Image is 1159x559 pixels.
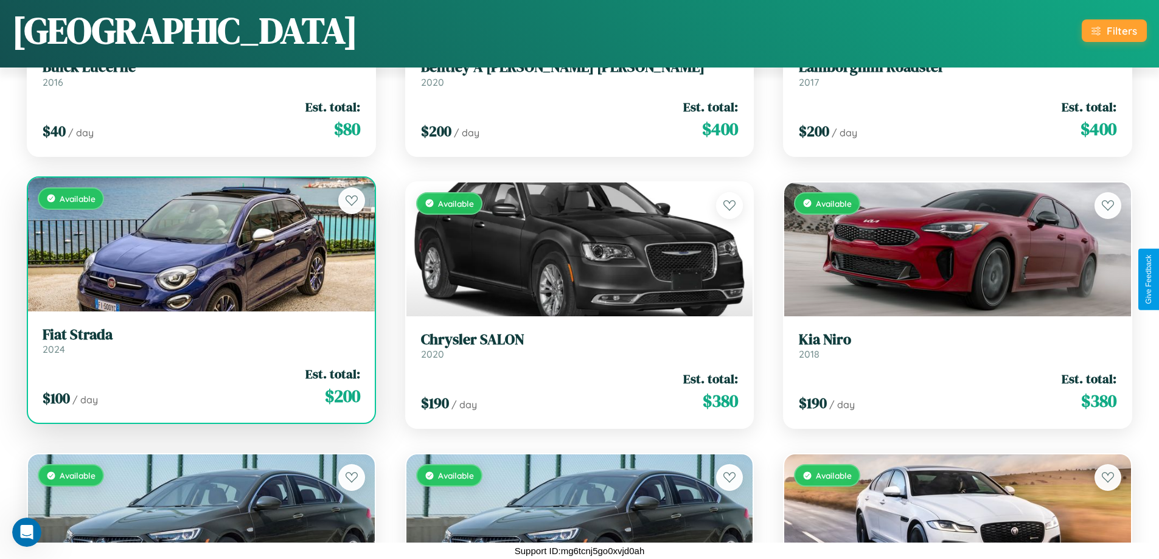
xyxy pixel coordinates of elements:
[421,58,739,76] h3: Bentley A [PERSON_NAME] [PERSON_NAME]
[43,326,360,344] h3: Fiat Strada
[305,98,360,116] span: Est. total:
[325,384,360,408] span: $ 200
[421,121,451,141] span: $ 200
[1062,98,1116,116] span: Est. total:
[421,331,739,349] h3: Chrysler SALON
[305,365,360,383] span: Est. total:
[454,127,479,139] span: / day
[799,121,829,141] span: $ 200
[451,398,477,411] span: / day
[799,331,1116,349] h3: Kia Niro
[43,343,65,355] span: 2024
[421,393,449,413] span: $ 190
[43,58,360,76] h3: Buick Lucerne
[799,331,1116,361] a: Kia Niro2018
[421,348,444,360] span: 2020
[703,389,738,413] span: $ 380
[1082,19,1147,42] button: Filters
[43,76,63,88] span: 2016
[438,198,474,209] span: Available
[1081,117,1116,141] span: $ 400
[43,388,70,408] span: $ 100
[816,470,852,481] span: Available
[702,117,738,141] span: $ 400
[799,348,820,360] span: 2018
[60,470,96,481] span: Available
[43,121,66,141] span: $ 40
[683,370,738,387] span: Est. total:
[12,518,41,547] iframe: Intercom live chat
[799,58,1116,76] h3: Lamborghini Roadster
[421,76,444,88] span: 2020
[12,5,358,55] h1: [GEOGRAPHIC_DATA]
[515,543,644,559] p: Support ID: mg6tcnj5go0xvjd0ah
[421,331,739,361] a: Chrysler SALON2020
[1062,370,1116,387] span: Est. total:
[832,127,857,139] span: / day
[43,58,360,88] a: Buick Lucerne2016
[799,393,827,413] span: $ 190
[1107,24,1137,37] div: Filters
[438,470,474,481] span: Available
[816,198,852,209] span: Available
[60,193,96,204] span: Available
[1144,255,1153,304] div: Give Feedback
[799,76,819,88] span: 2017
[799,58,1116,88] a: Lamborghini Roadster2017
[72,394,98,406] span: / day
[1081,389,1116,413] span: $ 380
[421,58,739,88] a: Bentley A [PERSON_NAME] [PERSON_NAME]2020
[829,398,855,411] span: / day
[683,98,738,116] span: Est. total:
[334,117,360,141] span: $ 80
[68,127,94,139] span: / day
[43,326,360,356] a: Fiat Strada2024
